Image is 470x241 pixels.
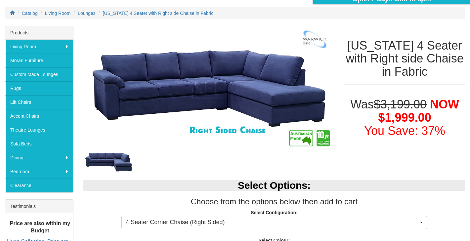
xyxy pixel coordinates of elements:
[5,95,73,109] a: Lift Chairs
[5,81,73,95] a: Rugs
[22,11,38,16] a: Catalog
[5,26,73,40] div: Products
[5,40,73,54] a: Living Room
[238,180,311,191] b: Select Options:
[78,11,96,16] a: Lounges
[5,165,73,179] a: Bedroom
[5,54,73,67] a: Moran Furniture
[126,218,418,227] span: 4 Seater Corner Chaise (Right Sided)
[10,221,70,234] b: Price are also within my Budget
[5,200,73,213] div: Testimonials
[364,124,445,138] font: You Save: 37%
[374,98,427,111] del: $3,199.00
[5,123,73,137] a: Theatre Lounges
[344,98,465,137] h1: Was
[251,210,298,215] strong: Select Configuration:
[5,137,73,151] a: Sofa Beds
[103,11,214,16] a: [US_STATE] 4 Seater with Right side Chaise in Fabric
[344,39,465,78] h1: [US_STATE] 4 Seater with Right side Chaise in Fabric
[5,67,73,81] a: Custom Made Lounges
[5,109,73,123] a: Accent Chairs
[378,98,459,124] span: NOW $1,999.00
[121,216,427,229] button: 4 Seater Corner Chaise (Right Sided)
[83,197,465,206] h3: Choose from the options below then add to cart
[5,179,73,192] a: Clearance
[5,151,73,165] a: Dining
[45,11,71,16] a: Living Room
